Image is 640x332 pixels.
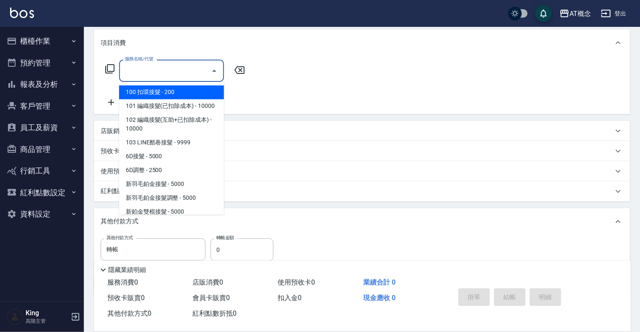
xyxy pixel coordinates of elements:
span: 店販消費 0 [193,278,223,286]
div: 其他付款方式 [94,208,630,235]
button: 報表及分析 [3,73,81,95]
button: 客戶管理 [3,95,81,117]
button: Close [208,64,221,78]
button: 行銷工具 [3,160,81,182]
button: 櫃檯作業 [3,30,81,52]
button: AT概念 [556,5,594,22]
div: 預收卡販賣 [94,141,630,161]
button: 登出 [598,6,630,21]
div: 使用預收卡 [94,161,630,181]
span: 服務消費 0 [107,278,138,286]
div: 紅利點數換算比率: 1 [94,181,630,201]
p: 紅利點數 [101,187,155,196]
button: 預約管理 [3,52,81,74]
p: 高階主管 [26,317,68,325]
span: 使用預收卡 0 [278,278,315,286]
span: 其他付款方式 0 [107,309,151,317]
span: 紅利點數折抵 0 [193,309,237,317]
label: 其他付款方式 [107,235,133,241]
button: save [535,5,552,22]
p: 預收卡販賣 [101,147,132,156]
button: 員工及薪資 [3,117,81,139]
div: 店販銷售 [94,121,630,141]
span: 100 扣環接髮 - 200 [119,86,224,99]
img: Person [7,308,23,325]
span: 會員卡販賣 0 [193,294,230,302]
button: 資料設定 [3,203,81,225]
span: 新羽毛鉑金接髮調整 - 5000 [119,191,224,205]
span: 預收卡販賣 0 [107,294,145,302]
div: AT概念 [570,8,591,19]
span: 6D調整 - 2500 [119,164,224,178]
h5: King [26,309,68,317]
span: 101 編織接髮(已扣除成本) - 10000 [119,99,224,113]
p: 使用預收卡 [101,167,132,176]
label: 服務名稱/代號 [125,56,153,62]
p: 項目消費 [101,39,126,47]
button: 紅利點數設定 [3,182,81,204]
p: 店販銷售 [101,127,126,136]
label: 轉帳金額 [216,235,234,241]
span: 現金應收 0 [363,294,395,302]
span: 102 編織接髮(互助+已扣除成本) - 10000 [119,113,224,136]
p: 隱藏業績明細 [108,266,146,274]
span: 新鉑金雙棍接髮 - 5000 [119,205,224,219]
span: 扣入金 0 [278,294,302,302]
span: 103 LINE酷卷接髮 - 9999 [119,136,224,150]
p: 其他付款方式 [101,217,143,226]
span: 新羽毛鉑金接髮 - 5000 [119,178,224,191]
span: 6D接髮 - 5000 [119,150,224,164]
span: 業績合計 0 [363,278,395,286]
button: 商品管理 [3,139,81,160]
div: 項目消費 [94,29,630,56]
img: Logo [10,8,34,18]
